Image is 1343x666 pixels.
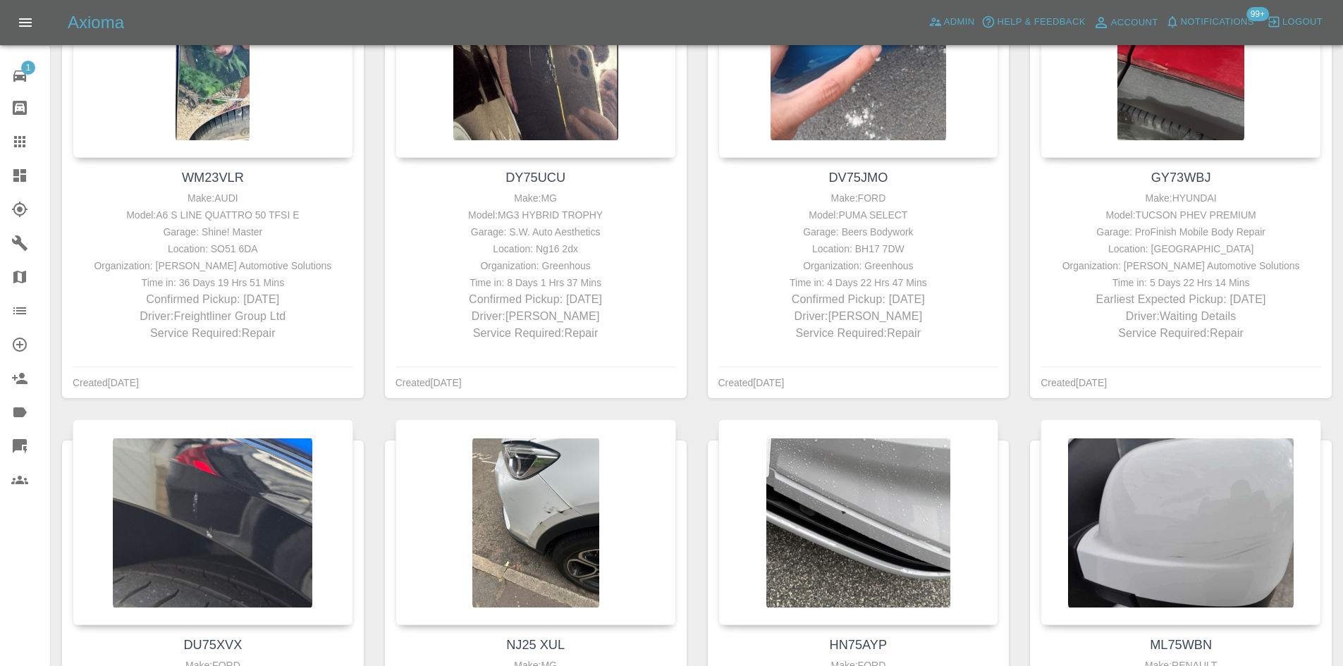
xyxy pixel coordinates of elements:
p: Service Required: Repair [76,325,350,342]
p: Driver: Waiting Details [1044,308,1318,325]
a: DU75XVX [183,638,242,652]
div: Created [DATE] [1041,374,1107,391]
p: Driver: [PERSON_NAME] [722,308,995,325]
div: Organization: [PERSON_NAME] Automotive Solutions [1044,257,1318,274]
button: Help & Feedback [978,11,1088,33]
a: Admin [925,11,979,33]
span: 99+ [1246,7,1269,21]
div: Make: FORD [722,190,995,206]
p: Driver: Freightliner Group Ltd [76,308,350,325]
div: Make: HYUNDAI [1044,190,1318,206]
div: Location: Ng16 2dx [399,240,673,257]
div: Model: A6 S LINE QUATTRO 50 TFSI E [76,206,350,223]
h5: Axioma [68,11,124,34]
div: Organization: Greenhous [722,257,995,274]
p: Confirmed Pickup: [DATE] [722,291,995,308]
span: 1 [21,61,35,75]
a: NJ25 XUL [506,638,565,652]
p: Earliest Expected Pickup: [DATE] [1044,291,1318,308]
div: Garage: ProFinish Mobile Body Repair [1044,223,1318,240]
div: Location: [GEOGRAPHIC_DATA] [1044,240,1318,257]
span: Account [1111,15,1158,31]
div: Location: SO51 6DA [76,240,350,257]
button: Notifications [1162,11,1258,33]
p: Driver: [PERSON_NAME] [399,308,673,325]
div: Make: AUDI [76,190,350,206]
p: Confirmed Pickup: [DATE] [76,291,350,308]
div: Created [DATE] [718,374,785,391]
div: Time in: 8 Days 1 Hrs 37 Mins [399,274,673,291]
p: Service Required: Repair [722,325,995,342]
a: Account [1089,11,1162,34]
div: Garage: S.W. Auto Aesthetics [399,223,673,240]
div: Garage: Beers Bodywork [722,223,995,240]
button: Open drawer [8,6,42,39]
a: WM23VLR [182,171,244,185]
div: Model: TUCSON PHEV PREMIUM [1044,206,1318,223]
div: Organization: Greenhous [399,257,673,274]
button: Logout [1263,11,1326,33]
span: Help & Feedback [997,14,1085,30]
span: Notifications [1181,14,1254,30]
div: Location: BH17 7DW [722,240,995,257]
div: Time in: 5 Days 22 Hrs 14 Mins [1044,274,1318,291]
div: Organization: [PERSON_NAME] Automotive Solutions [76,257,350,274]
div: Model: PUMA SELECT [722,206,995,223]
span: Logout [1282,14,1323,30]
a: DV75JMO [828,171,888,185]
a: GY73WBJ [1151,171,1211,185]
div: Time in: 4 Days 22 Hrs 47 Mins [722,274,995,291]
div: Created [DATE] [395,374,462,391]
p: Service Required: Repair [1044,325,1318,342]
a: DY75UCU [505,171,565,185]
div: Model: MG3 HYBRID TROPHY [399,206,673,223]
a: HN75AYP [830,638,888,652]
a: ML75WBN [1150,638,1212,652]
p: Confirmed Pickup: [DATE] [399,291,673,308]
p: Service Required: Repair [399,325,673,342]
div: Created [DATE] [73,374,139,391]
div: Make: MG [399,190,673,206]
div: Garage: Shine! Master [76,223,350,240]
div: Time in: 36 Days 19 Hrs 51 Mins [76,274,350,291]
span: Admin [944,14,975,30]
